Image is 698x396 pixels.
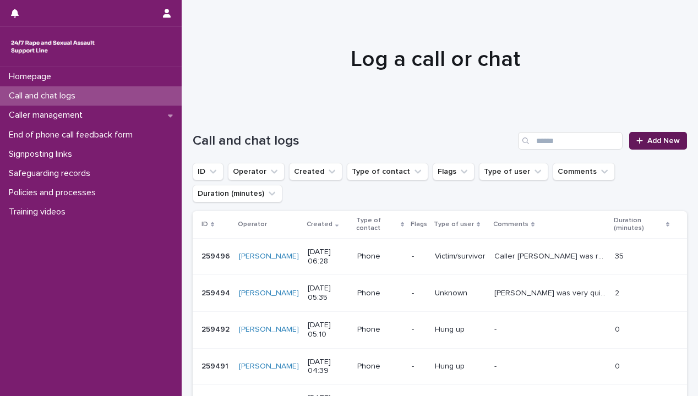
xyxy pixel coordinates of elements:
p: 259494 [201,287,232,298]
p: - [412,252,426,261]
button: Duration (minutes) [193,185,282,202]
p: Flags [411,218,427,230]
button: Operator [228,163,285,180]
button: Created [289,163,342,180]
p: 259492 [201,323,232,334]
p: 0 [615,360,622,371]
p: End of phone call feedback form [4,130,141,140]
tr: 259496259496 [PERSON_NAME] [DATE] 06:28Phone-Victim/survivorCaller [PERSON_NAME] was raped [DATE]... [193,238,687,275]
p: - [494,323,499,334]
a: [PERSON_NAME] [239,252,299,261]
a: [PERSON_NAME] [239,289,299,298]
span: Add New [647,137,680,145]
img: rhQMoQhaT3yELyF149Cw [9,36,97,58]
p: Training videos [4,207,74,217]
p: Phone [357,289,403,298]
p: Homepage [4,71,60,82]
p: - [412,289,426,298]
button: Flags [433,163,475,180]
button: Type of user [479,163,548,180]
p: [DATE] 05:10 [308,321,348,339]
p: [DATE] 05:35 [308,284,348,302]
p: - [494,360,499,371]
p: Unknown [435,289,486,298]
tr: 259492259492 [PERSON_NAME] [DATE] 05:10Phone-Hung up-- 00 [193,311,687,348]
p: [DATE] 06:28 [308,248,348,266]
p: Hung up [435,362,486,371]
p: Type of user [434,218,474,230]
p: Call and chat logs [4,91,84,101]
p: Comments [493,218,528,230]
p: 35 [615,250,626,261]
a: Add New [629,132,687,150]
p: 259491 [201,360,231,371]
p: Caller was very quiet on the phone and it was difficult to hear her [494,287,608,298]
p: - [412,325,426,334]
p: Phone [357,252,403,261]
p: Duration (minutes) [614,215,663,235]
p: Caller management [4,110,91,120]
button: Comments [553,163,615,180]
p: 0 [615,323,622,334]
p: Policies and processes [4,188,105,198]
p: ID [201,218,208,230]
a: [PERSON_NAME] [239,362,299,371]
p: Phone [357,362,403,371]
p: - [412,362,426,371]
p: Type of contact [356,215,398,235]
button: ID [193,163,223,180]
p: Victim/survivor [435,252,486,261]
a: [PERSON_NAME] [239,325,299,334]
h1: Log a call or chat [193,46,679,73]
p: [DATE] 04:39 [308,358,348,376]
p: Signposting links [4,149,81,159]
p: Phone [357,325,403,334]
p: Caller Michelle was raped 4 years ago and she has given a victim impact statement. . she will be ... [494,250,608,261]
p: Safeguarding records [4,168,99,179]
p: 2 [615,287,621,298]
input: Search [518,132,623,150]
tr: 259491259491 [PERSON_NAME] [DATE] 04:39Phone-Hung up-- 00 [193,348,687,385]
p: Hung up [435,325,486,334]
button: Type of contact [347,163,428,180]
h1: Call and chat logs [193,133,514,149]
p: 259496 [201,250,232,261]
p: Operator [238,218,267,230]
tr: 259494259494 [PERSON_NAME] [DATE] 05:35Phone-Unknown[PERSON_NAME] was very quiet on the phone and... [193,275,687,312]
p: Created [307,218,332,230]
